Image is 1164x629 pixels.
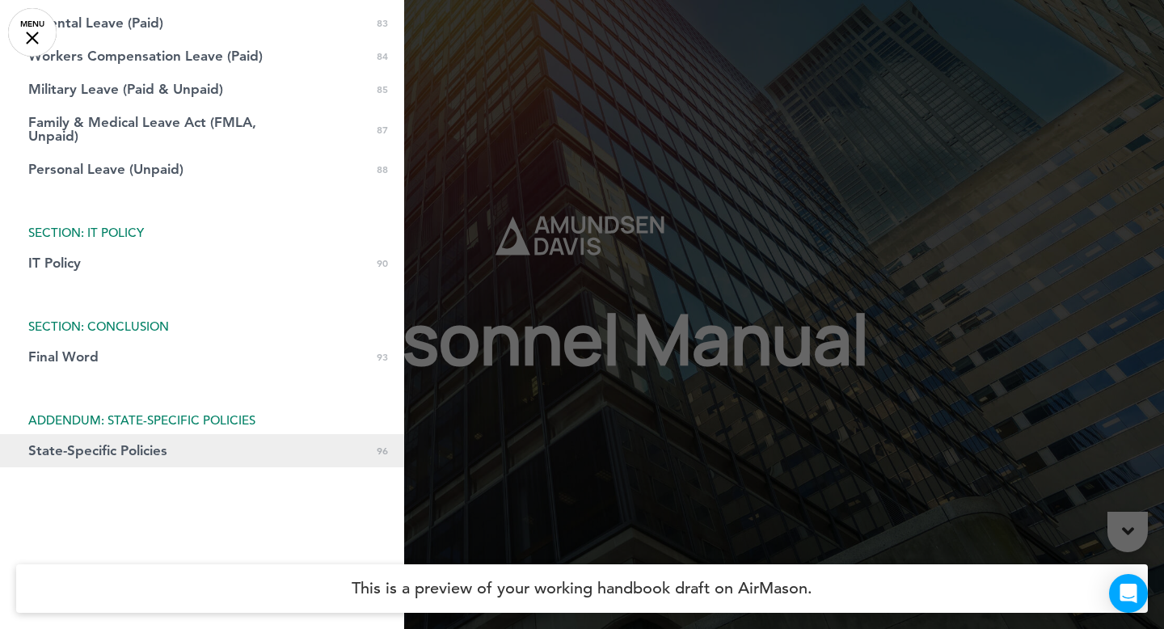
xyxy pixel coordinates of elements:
span: Family & Medical Leave Act (FMLA, Unpaid) [28,116,295,143]
span: Workers Compensation Leave (Paid) [28,49,263,63]
span: Military Leave (Paid & Unpaid) [28,82,223,96]
span: 87 [377,123,388,137]
div: Open Intercom Messenger [1109,574,1148,613]
span: IT Policy [28,256,81,270]
span: 96 [377,444,388,458]
span: Final Word [28,350,99,364]
span: State-Specific Policies [28,444,167,458]
span: Parental Leave (Paid) [28,16,163,30]
a: MENU [8,8,57,57]
span: 83 [377,16,388,30]
span: 93 [377,350,388,364]
span: Personal Leave (Unpaid) [28,163,183,176]
span: 88 [377,163,388,176]
h4: This is a preview of your working handbook draft on AirMason. [16,564,1148,613]
span: 84 [377,49,388,63]
span: 90 [377,256,388,270]
span: 85 [377,82,388,96]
